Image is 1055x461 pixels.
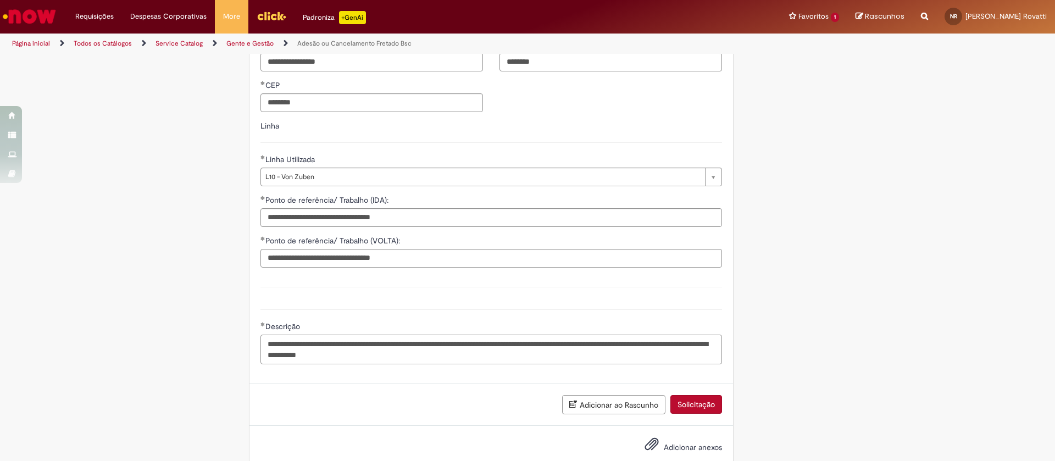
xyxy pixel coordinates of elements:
span: Obrigatório Preenchido [260,322,265,326]
ul: Trilhas de página [8,34,695,54]
span: Ponto de referência/ Trabalho (IDA): [265,195,391,205]
span: Despesas Corporativas [130,11,207,22]
span: Obrigatório Preenchido [260,196,265,200]
a: Página inicial [12,39,50,48]
span: Adicionar anexos [664,442,722,452]
div: Padroniza [303,11,366,24]
input: Cidade [499,53,722,71]
a: Service Catalog [156,39,203,48]
span: CEP [265,80,282,90]
span: Rascunhos [865,11,904,21]
a: Todos os Catálogos [74,39,132,48]
input: Bairro [260,53,483,71]
button: Adicionar ao Rascunho [562,395,665,414]
span: Ponto de referência/ Trabalho (VOLTA): [265,236,402,246]
span: Favoritos [798,11,829,22]
span: 1 [831,13,839,22]
textarea: Descrição [260,335,722,364]
button: Adicionar anexos [642,434,662,459]
span: [PERSON_NAME] Rovatti [965,12,1047,21]
input: Ponto de referência/ Trabalho (IDA): [260,208,722,227]
img: ServiceNow [1,5,58,27]
span: More [223,11,240,22]
a: Adesão ou Cancelamento Fretado Bsc [297,39,412,48]
span: NR [950,13,957,20]
span: Obrigatório Preenchido [260,155,265,159]
input: Ponto de referência/ Trabalho (VOLTA): [260,249,722,268]
span: L10 - Von Zuben [265,168,699,186]
a: Gente e Gestão [226,39,274,48]
a: Rascunhos [856,12,904,22]
label: Linha [260,121,279,131]
span: Linha Utilizada [265,154,317,164]
p: +GenAi [339,11,366,24]
span: Descrição [265,321,302,331]
button: Solicitação [670,395,722,414]
span: Obrigatório Preenchido [260,81,265,85]
span: Obrigatório Preenchido [260,236,265,241]
img: click_logo_yellow_360x200.png [257,8,286,24]
input: CEP [260,93,483,112]
span: Requisições [75,11,114,22]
